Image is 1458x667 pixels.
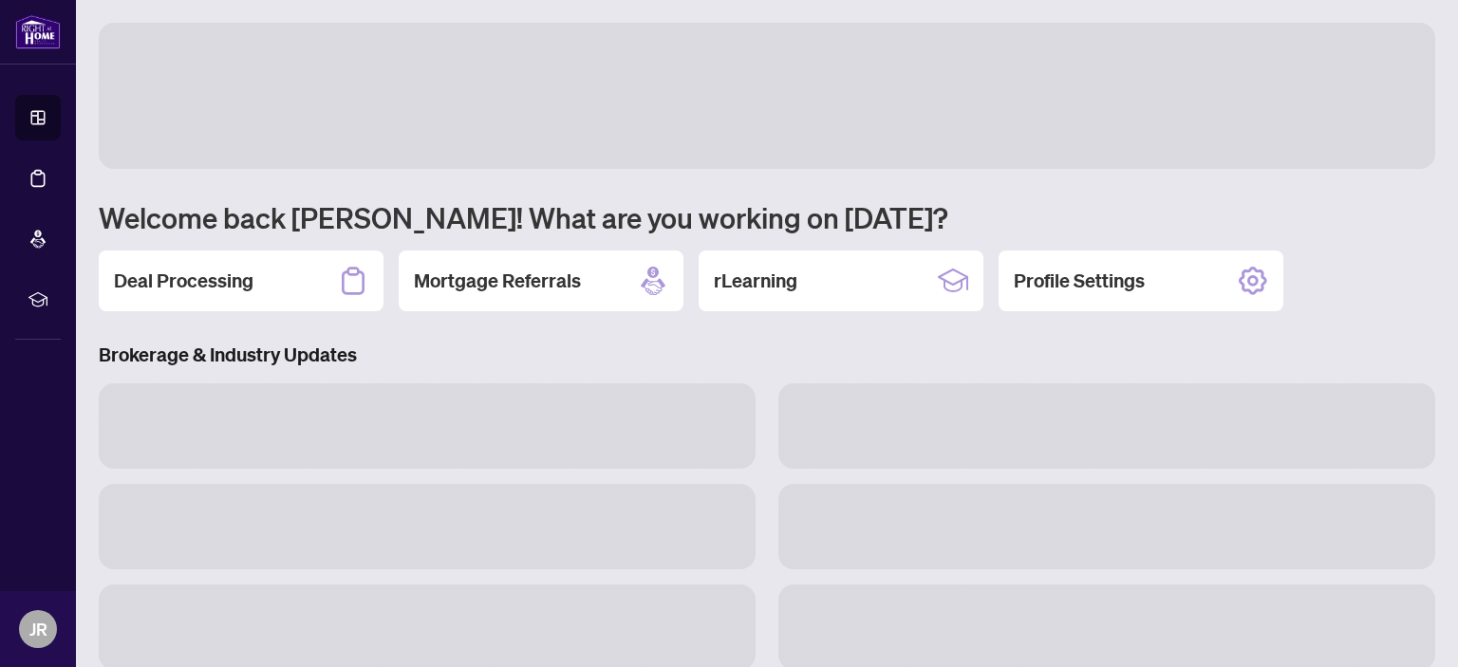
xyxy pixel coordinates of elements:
h2: Mortgage Referrals [414,268,581,294]
h3: Brokerage & Industry Updates [99,342,1435,368]
img: logo [15,14,61,49]
h2: Deal Processing [114,268,253,294]
h1: Welcome back [PERSON_NAME]! What are you working on [DATE]? [99,199,1435,235]
h2: Profile Settings [1014,268,1145,294]
span: JR [29,616,47,642]
h2: rLearning [714,268,797,294]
